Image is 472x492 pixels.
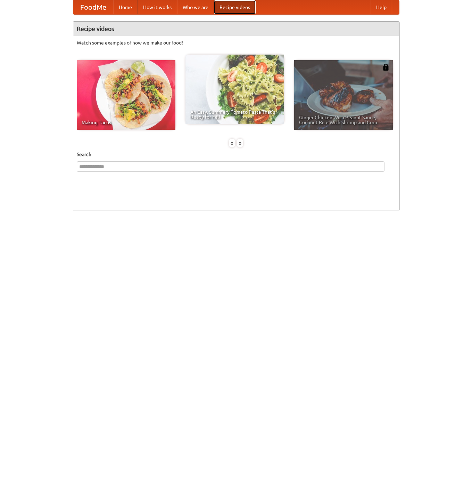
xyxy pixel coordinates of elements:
span: An Easy, Summery Tomato Pasta That's Ready for Fall [190,110,279,119]
a: FoodMe [73,0,113,14]
a: An Easy, Summery Tomato Pasta That's Ready for Fall [185,55,284,124]
a: Home [113,0,138,14]
a: How it works [138,0,177,14]
h4: Recipe videos [73,22,399,36]
p: Watch some examples of how we make our food! [77,39,396,46]
div: « [229,139,235,147]
span: Making Tacos [82,120,171,125]
div: » [237,139,243,147]
a: Help [371,0,392,14]
a: Making Tacos [77,60,175,130]
a: Recipe videos [214,0,256,14]
h5: Search [77,151,396,158]
a: Who we are [177,0,214,14]
img: 483408.png [382,64,389,71]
